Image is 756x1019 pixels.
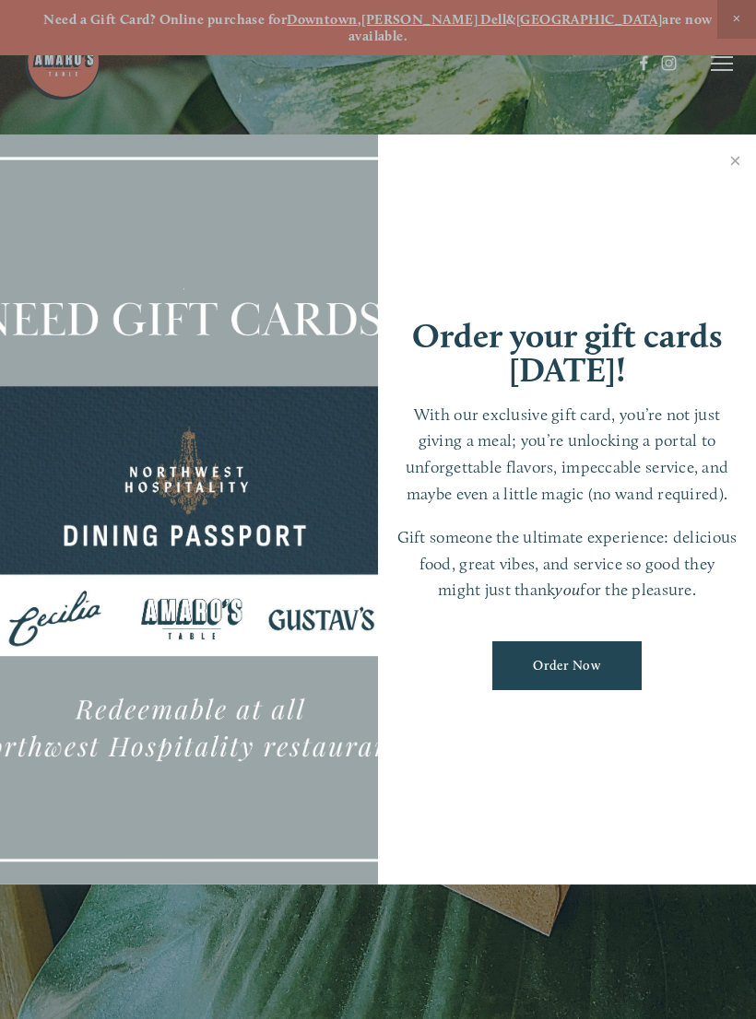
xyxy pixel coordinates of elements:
[492,641,643,690] a: Order Now
[396,524,738,603] p: Gift someone the ultimate experience: delicious food, great vibes, and service so good they might...
[717,137,753,189] a: Close
[396,402,738,508] p: With our exclusive gift card, you’re not just giving a meal; you’re unlocking a portal to unforge...
[555,580,580,599] em: you
[396,319,738,387] h1: Order your gift cards [DATE]!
